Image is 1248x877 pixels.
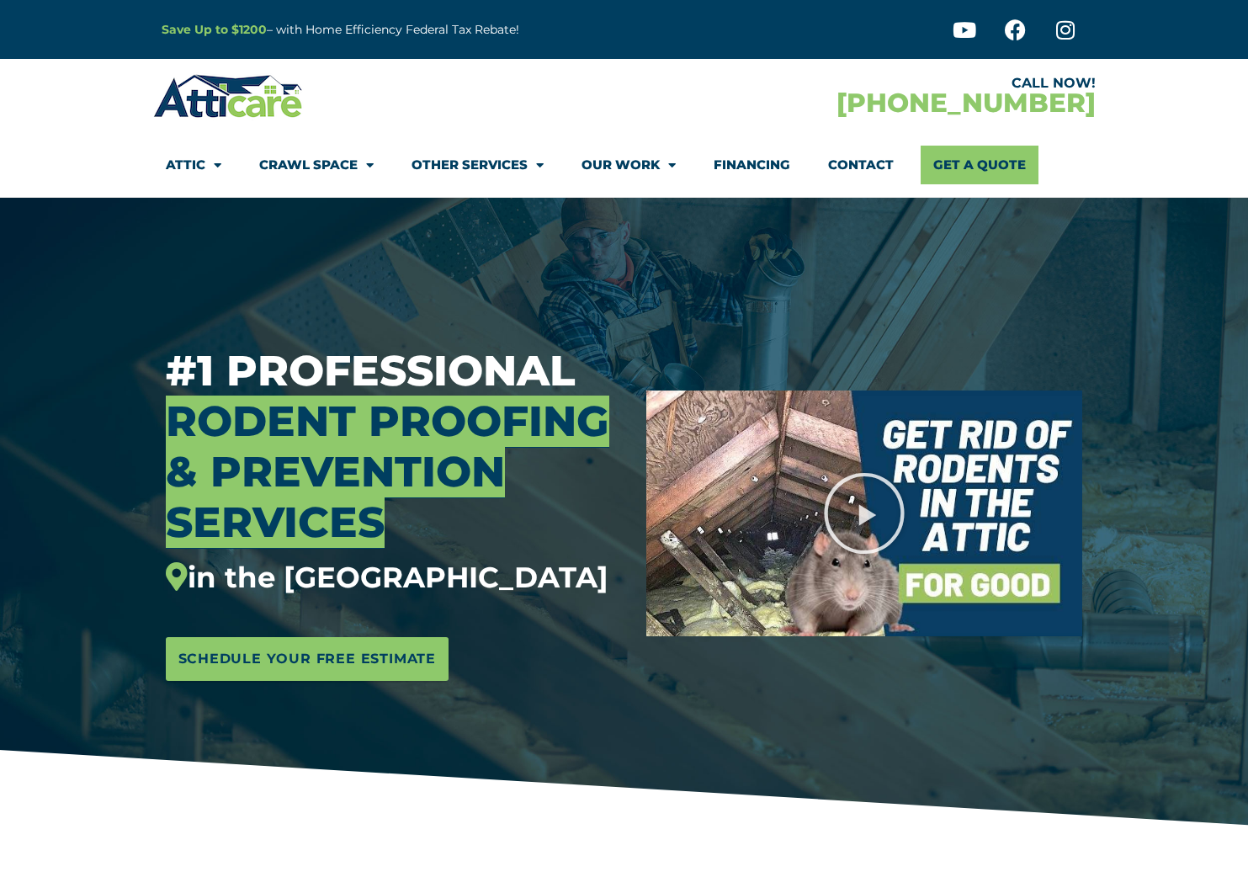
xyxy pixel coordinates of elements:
p: – with Home Efficiency Federal Tax Rebate! [162,20,707,40]
nav: Menu [166,146,1083,184]
h3: #1 Professional [166,346,622,595]
div: Play Video [822,471,906,555]
a: Other Services [412,146,544,184]
span: Schedule Your Free Estimate [178,646,437,672]
a: Contact [828,146,894,184]
a: Save Up to $1200 [162,22,267,37]
a: Get A Quote [921,146,1038,184]
a: Financing [714,146,790,184]
span: Prevention Services [166,446,505,548]
a: Attic [166,146,221,184]
div: in the [GEOGRAPHIC_DATA] [166,561,622,595]
span: Rodent Proofing & [166,396,609,497]
a: Our Work [582,146,676,184]
a: Crawl Space [259,146,374,184]
a: Schedule Your Free Estimate [166,637,449,681]
div: CALL NOW! [624,77,1096,90]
